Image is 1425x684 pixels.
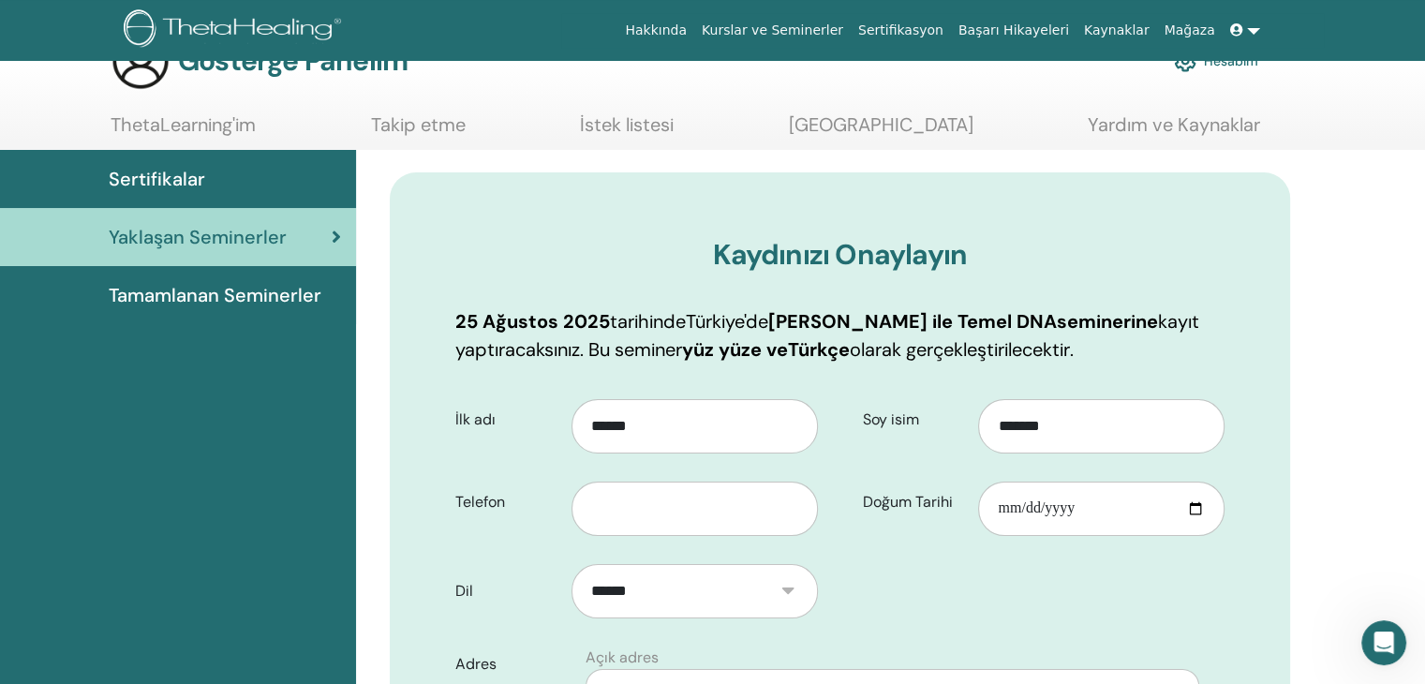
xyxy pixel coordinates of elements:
[1156,13,1222,48] a: Mağaza
[109,283,321,307] font: Tamamlanan Seminerler
[1084,22,1150,37] font: Kaynaklar
[1164,22,1214,37] font: Mağaza
[371,112,466,137] font: Takip etme
[951,13,1076,48] a: Başarı Hikayeleri
[455,581,473,601] font: Dil
[1174,40,1258,82] a: Hesabım
[617,13,694,48] a: Hakkında
[1361,620,1406,665] iframe: Intercom canlı sohbet
[1076,13,1157,48] a: Kaynaklar
[1070,337,1074,362] font: .
[109,167,205,191] font: Sertifikalar
[788,337,850,362] font: Türkçe
[455,309,610,334] font: 25 Ağustos 2025
[863,492,953,512] font: Doğum Tarihi
[858,22,943,37] font: Sertifikasyon
[958,22,1069,37] font: Başarı Hikayeleri
[1088,112,1260,137] font: Yardım ve Kaynaklar
[455,492,505,512] font: Telefon
[1174,45,1196,77] img: cog.svg
[124,9,348,52] img: logo.png
[610,309,686,334] font: tarihinde
[580,112,674,137] font: İstek listesi
[371,113,466,150] a: Takip etme
[1204,53,1258,70] font: Hesabım
[768,309,1057,334] font: [PERSON_NAME] ile Temel DNA
[455,409,496,429] font: İlk adı
[178,42,408,79] font: Gösterge Panelim
[455,654,497,674] font: Adres
[686,309,768,334] font: Türkiye'de
[580,113,674,150] a: İstek listesi
[109,225,287,249] font: Yaklaşan Seminerler
[580,337,682,362] font: . Bu seminer
[625,22,687,37] font: Hakkında
[1057,309,1158,334] font: seminerine
[586,647,659,667] font: Açık adres
[1088,113,1260,150] a: Yardım ve Kaynaklar
[863,409,919,429] font: Soy isim
[111,31,171,91] img: generic-user-icon.jpg
[713,236,967,273] font: Kaydınızı Onaylayın
[694,13,851,48] a: Kurslar ve Seminerler
[789,113,973,150] a: [GEOGRAPHIC_DATA]
[111,113,256,150] a: ThetaLearning'im
[851,13,951,48] a: Sertifikasyon
[111,112,256,137] font: ThetaLearning'im
[789,112,973,137] font: [GEOGRAPHIC_DATA]
[850,337,1070,362] font: olarak gerçekleştirilecektir
[702,22,843,37] font: Kurslar ve Seminerler
[682,337,788,362] font: yüz yüze ve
